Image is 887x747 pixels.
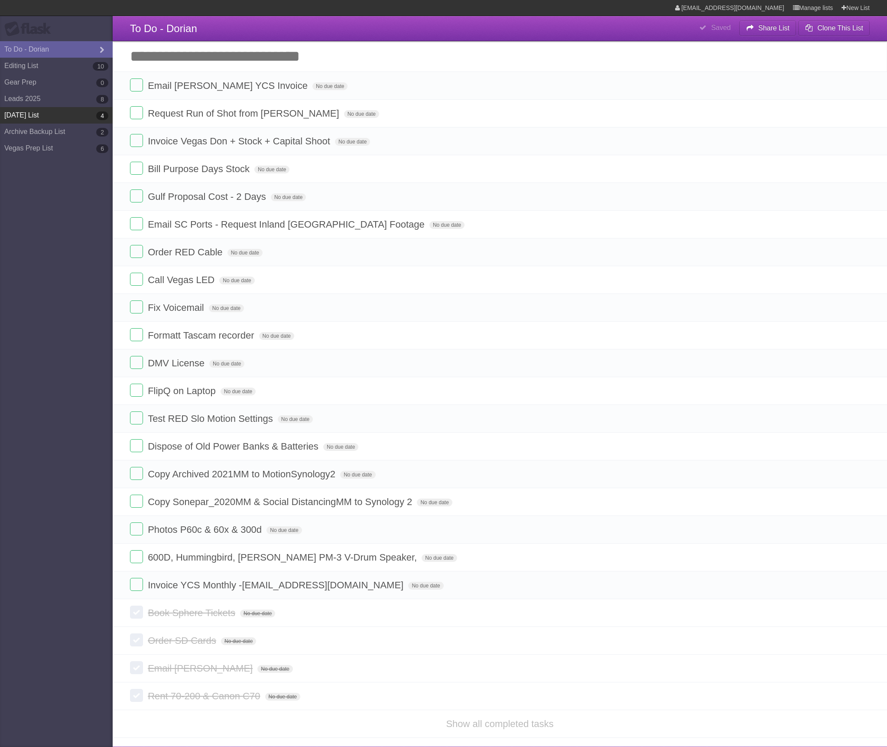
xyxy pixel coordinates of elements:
span: No due date [254,166,289,173]
b: Clone This List [817,24,863,32]
span: No due date [312,82,348,90]
span: No due date [209,360,244,368]
label: Done [130,661,143,674]
span: No due date [271,193,306,201]
span: Photos P60c & 60x & 300d [148,524,264,535]
span: Call Vegas LED [148,274,217,285]
span: No due date [422,554,457,562]
span: No due date [323,443,358,451]
label: Done [130,134,143,147]
span: No due date [278,415,313,423]
span: No due date [265,693,300,701]
span: To Do - Dorian [130,23,197,34]
button: Clone This List [798,20,870,36]
span: Bill Purpose Days Stock [148,163,252,174]
b: 0 [96,78,108,87]
span: No due date [340,471,375,479]
span: No due date [221,637,256,645]
span: No due date [429,221,465,229]
label: Done [130,78,143,91]
span: No due date [221,388,256,395]
span: No due date [408,582,443,590]
label: Done [130,522,143,535]
label: Done [130,411,143,424]
div: Flask [4,21,56,37]
span: Formatt Tascam recorder [148,330,256,341]
span: No due date [344,110,379,118]
span: Invoice Vegas Don + Stock + Capital Shoot [148,136,332,147]
b: 2 [96,128,108,137]
label: Done [130,495,143,508]
span: No due date [257,665,292,673]
span: Email SC Ports - Request Inland [GEOGRAPHIC_DATA] Footage [148,219,427,230]
span: Order RED Cable [148,247,224,258]
span: Invoice YCS Monthly - [EMAIL_ADDRESS][DOMAIN_NAME] [148,580,406,590]
b: Share List [758,24,790,32]
label: Done [130,245,143,258]
span: Dispose of Old Power Banks & Batteries [148,441,321,452]
label: Done [130,217,143,230]
span: Copy Archived 2021MM to MotionSynology2 [148,469,338,480]
b: 8 [96,95,108,104]
span: Rent 70-200 & Canon C70 [148,691,262,701]
span: Test RED Slo Motion Settings [148,413,275,424]
span: Request Run of Shot from [PERSON_NAME] [148,108,341,119]
label: Done [130,273,143,286]
span: DMV License [148,358,207,369]
a: Show all completed tasks [446,718,553,729]
span: No due date [266,526,302,534]
b: 10 [93,62,108,71]
span: Gulf Proposal Cost - 2 Days [148,191,268,202]
span: Email [PERSON_NAME] YCS Invoice [148,80,310,91]
span: Order SD Cards [148,635,218,646]
b: 6 [96,144,108,153]
span: No due date [219,277,254,284]
label: Done [130,550,143,563]
label: Done [130,300,143,313]
label: Done [130,162,143,175]
label: Done [130,633,143,646]
span: No due date [240,610,275,617]
span: FlipQ on Laptop [148,385,218,396]
label: Done [130,106,143,119]
span: Email [PERSON_NAME] [148,663,255,674]
label: Done [130,189,143,202]
label: Done [130,606,143,619]
label: Done [130,356,143,369]
span: 600D, Hummingbird, [PERSON_NAME] PM-3 V-Drum Speaker, [148,552,419,563]
span: No due date [209,304,244,312]
button: Share List [739,20,796,36]
span: No due date [417,499,452,506]
span: Copy Sonepar_2020MM & Social DistancingMM to Synology 2 [148,496,414,507]
span: No due date [259,332,294,340]
label: Done [130,439,143,452]
b: Saved [711,24,731,31]
span: No due date [227,249,263,257]
b: 4 [96,111,108,120]
label: Done [130,578,143,591]
label: Done [130,689,143,702]
span: Fix Voicemail [148,302,206,313]
span: No due date [335,138,370,146]
label: Done [130,467,143,480]
span: Book Sphere Tickets [148,607,237,618]
label: Done [130,328,143,341]
label: Done [130,384,143,397]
